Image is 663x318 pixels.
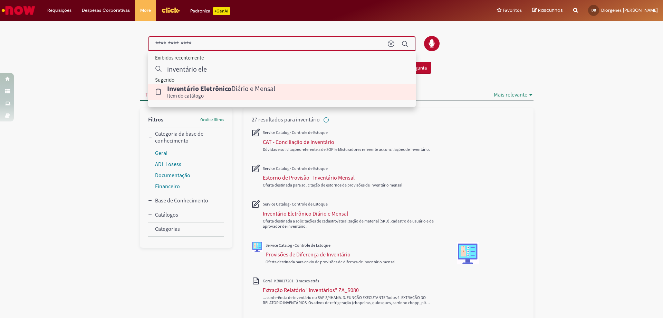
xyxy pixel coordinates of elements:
div: Padroniza [190,7,230,15]
img: click_logo_yellow_360x200.png [161,5,180,15]
span: Despesas Corporativas [82,7,130,14]
p: +GenAi [213,7,230,15]
a: Rascunhos [532,7,563,14]
img: ServiceNow [1,3,36,17]
span: Favoritos [503,7,522,14]
span: Rascunhos [538,7,563,13]
span: More [140,7,151,14]
span: DB [592,8,596,12]
span: Requisições [47,7,71,14]
span: Diorgenes [PERSON_NAME] [601,7,658,13]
